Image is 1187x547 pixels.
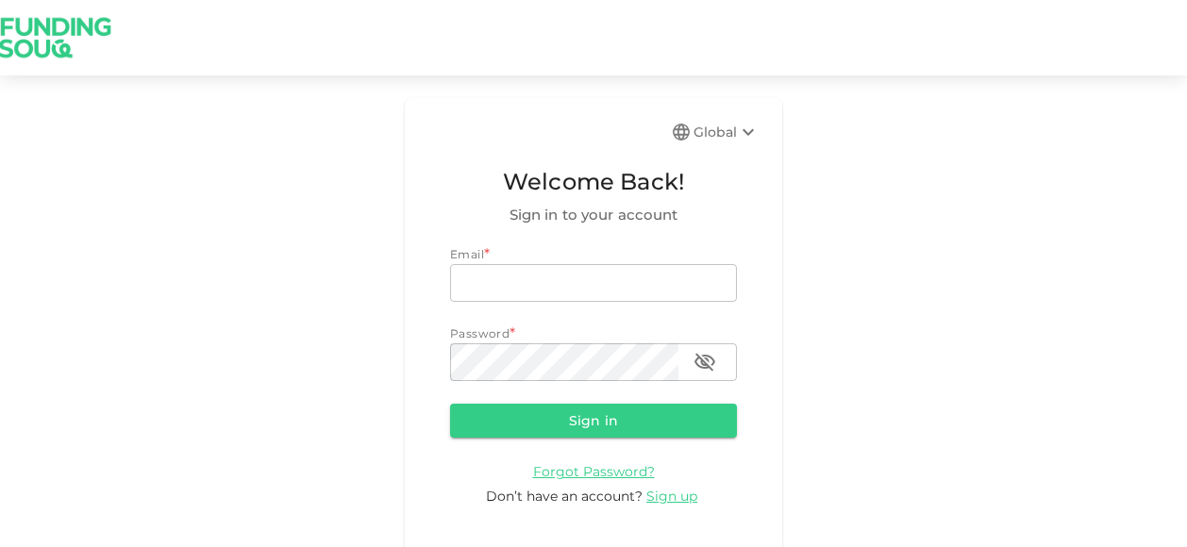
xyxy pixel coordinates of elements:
[450,264,737,302] input: email
[486,488,643,505] span: Don’t have an account?
[646,488,697,505] span: Sign up
[450,164,737,200] span: Welcome Back!
[533,463,655,480] span: Forgot Password?
[694,121,760,143] div: Global
[450,343,678,381] input: password
[450,404,737,438] button: Sign in
[450,326,510,340] span: Password
[533,462,655,480] a: Forgot Password?
[450,204,737,226] span: Sign in to your account
[450,247,484,261] span: Email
